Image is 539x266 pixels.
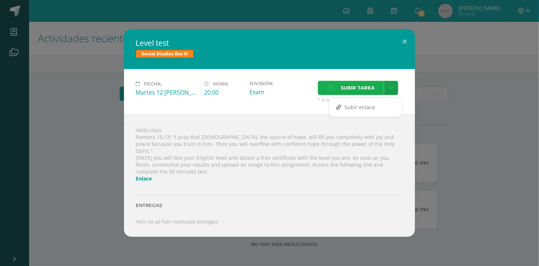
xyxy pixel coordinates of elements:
div: Hello class, Romans 15:13: "I pray that [DEMOGRAPHIC_DATA], the source of hope, will fill you com... [124,115,415,237]
span: Social Studies Bas III [136,49,194,58]
span: Fecha: [144,81,162,87]
div: Exam [249,88,312,96]
a: Enlace [136,175,152,182]
span: Hora: [213,81,229,87]
button: Close (Esc) [394,29,415,54]
label: Entregas [136,203,403,208]
div: Martes 12 [PERSON_NAME] [136,88,198,96]
span: Subir tarea [341,81,375,95]
span: Subir enlace [345,104,375,111]
i: Aún no se han realizado entregas [136,218,218,225]
label: División: [249,81,312,86]
h2: Level test [136,38,403,48]
span: * El tamaño máximo permitido es 50 MB [318,97,403,103]
div: 20:00 [204,88,244,96]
